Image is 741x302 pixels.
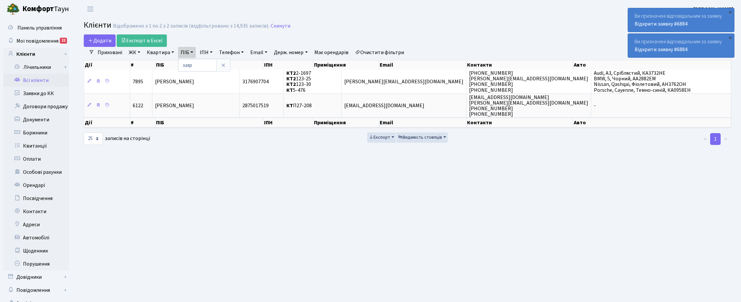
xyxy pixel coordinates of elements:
[3,192,69,205] a: Посвідчення
[3,152,69,166] a: Оплати
[3,271,69,284] a: Довідники
[286,75,296,82] b: КТ2
[469,70,588,93] span: [PHONE_NUMBER] [PERSON_NAME][EMAIL_ADDRESS][DOMAIN_NAME] [PHONE_NUMBER] [PHONE_NUMBER]
[286,70,296,77] b: КТ2
[88,37,111,44] span: Додати
[271,23,290,29] a: Скинути
[3,179,69,192] a: Орендарі
[396,132,448,143] button: Видимість стовпців
[344,78,463,85] span: [PERSON_NAME][EMAIL_ADDRESS][DOMAIN_NAME]
[84,132,103,145] select: записів на сторінці
[130,118,155,128] th: #
[248,47,270,58] a: Email
[271,47,310,58] a: Держ. номер
[313,118,379,128] th: Приміщення
[82,4,99,14] button: Переключити навігацію
[263,60,313,70] th: ІПН
[155,118,263,128] th: ПІБ
[344,102,424,109] span: [EMAIL_ADDRESS][DOMAIN_NAME]
[242,102,269,109] span: 2875017519
[8,61,69,74] a: Лічильники
[3,126,69,139] a: Боржники
[3,113,69,126] a: Документи
[379,118,467,128] th: Email
[197,47,215,58] a: ІПН
[3,218,69,231] a: Адреси
[727,9,733,15] div: ×
[313,60,379,70] th: Приміщення
[3,74,69,87] a: Всі клієнти
[369,134,390,141] span: Експорт
[144,47,177,58] a: Квартира
[573,60,731,70] th: Авто
[367,132,396,143] button: Експорт
[84,19,111,31] span: Клієнти
[60,38,67,44] div: 22
[594,102,596,109] span: -
[3,34,69,48] a: Мої повідомлення22
[710,133,721,145] a: 1
[469,94,588,118] span: [EMAIL_ADDRESS][DOMAIN_NAME] [PERSON_NAME][EMAIL_ADDRESS][DOMAIN_NAME] [PHONE_NUMBER] [PHONE_NUMBER]
[3,21,69,34] a: Панель управління
[133,102,143,109] span: 6122
[84,118,130,128] th: Дії
[3,139,69,152] a: Квитанції
[130,60,155,70] th: #
[286,81,296,88] b: КТ2
[312,47,351,58] a: Має орендарів
[155,60,263,70] th: ПІБ
[3,87,69,100] a: Заявки до КК
[22,4,69,15] span: Таун
[3,166,69,179] a: Особові рахунки
[84,60,130,70] th: Дії
[84,34,116,47] a: Додати
[693,5,733,13] a: [PERSON_NAME]
[263,118,313,128] th: ІПН
[155,102,194,109] span: [PERSON_NAME]
[573,118,731,128] th: Авто
[628,34,734,57] div: Ви призначені відповідальним за заявку
[3,48,69,61] a: Клієнти
[117,34,167,47] a: Експорт в Excel
[84,132,150,145] label: записів на сторінці
[286,87,293,94] b: КТ
[133,78,143,85] span: 7895
[635,20,687,28] a: Відкрити заявку #6884
[3,284,69,297] a: Повідомлення
[113,23,269,29] div: Відображено з 1 по 2 з 2 записів (відфільтровано з 14,935 записів).
[3,205,69,218] a: Контакти
[466,60,573,70] th: Контакти
[7,3,20,16] img: logo.png
[3,244,69,257] a: Щоденник
[466,118,573,128] th: Контакти
[126,47,143,58] a: ЖК
[155,78,194,85] span: [PERSON_NAME]
[286,102,293,109] b: КТ
[379,60,466,70] th: Email
[17,24,62,31] span: Панель управління
[3,257,69,271] a: Порушення
[3,231,69,244] a: Автомобілі
[693,6,733,13] b: [PERSON_NAME]
[95,47,125,58] a: Приховані
[286,70,311,93] span: 2-1697 123-25 123-30 5-476
[3,100,69,113] a: Договори продажу
[398,134,442,141] span: Видимість стовпців
[178,47,196,58] a: ПІБ
[628,8,734,32] div: Ви призначені відповідальним за заявку
[594,70,691,93] span: Audi, A3, Сріблястий, КА3732НЕ BMW, 5, Чорний, АА2882ЕМ Nissan, Qashqai, Фіолетовий, АН3762ОН Por...
[216,47,246,58] a: Телефон
[22,4,54,14] b: Комфорт
[352,47,407,58] a: Очистити фільтри
[635,46,687,53] a: Відкрити заявку #6884
[16,37,58,45] span: Мої повідомлення
[727,34,733,41] div: ×
[286,102,312,109] span: П27-208
[242,78,269,85] span: 3176907704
